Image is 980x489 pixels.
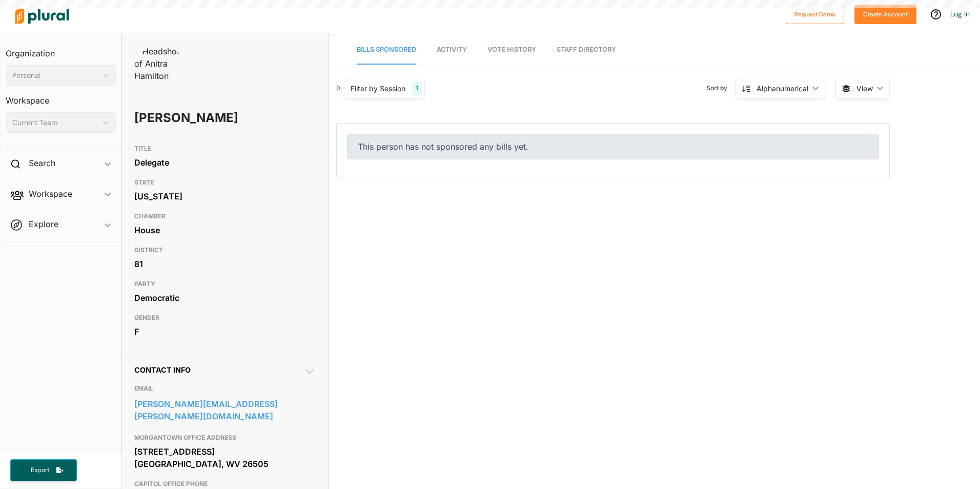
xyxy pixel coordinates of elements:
[351,83,405,94] div: Filter by Session
[854,5,916,24] button: Create Account
[134,396,316,424] a: [PERSON_NAME][EMAIL_ADDRESS][PERSON_NAME][DOMAIN_NAME]
[6,86,116,108] h3: Workspace
[134,189,316,204] div: [US_STATE]
[437,35,467,65] a: Activity
[134,365,191,374] span: Contact Info
[12,70,99,81] div: Personal
[336,84,340,93] div: 0
[357,35,416,65] a: Bills Sponsored
[487,46,536,53] span: Vote History
[134,155,316,170] div: Delegate
[134,103,243,133] h1: [PERSON_NAME]
[856,83,873,94] span: View
[12,117,99,128] div: Current Team
[134,432,316,444] h3: MORGANTOWN OFFICE ADDRESS
[557,35,616,65] a: Staff Directory
[950,9,970,18] a: Log In
[134,176,316,189] h3: STATE
[134,382,316,395] h3: EMAIL
[786,8,844,19] a: Request Demo
[357,46,416,53] span: Bills Sponsored
[134,324,316,339] div: F
[6,38,116,61] h3: Organization
[854,8,916,19] a: Create Account
[134,222,316,238] div: House
[10,459,77,481] button: Export
[134,142,316,155] h3: TITLE
[134,278,316,290] h3: PARTY
[134,444,316,472] div: [STREET_ADDRESS] [GEOGRAPHIC_DATA], WV 26505
[134,256,316,272] div: 81
[757,83,808,94] div: Alphanumerical
[786,5,844,24] button: Request Demo
[134,244,316,256] h3: DISTRICT
[29,157,55,169] h2: Search
[437,46,467,53] span: Activity
[24,466,56,475] span: Export
[134,45,186,82] img: Headshot of Anitra Hamilton
[134,290,316,305] div: Democratic
[487,35,536,65] a: Vote History
[347,134,879,159] div: This person has not sponsored any bills yet.
[412,81,422,95] div: 1
[706,84,736,93] span: Sort by
[134,210,316,222] h3: CHAMBER
[134,312,316,324] h3: GENDER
